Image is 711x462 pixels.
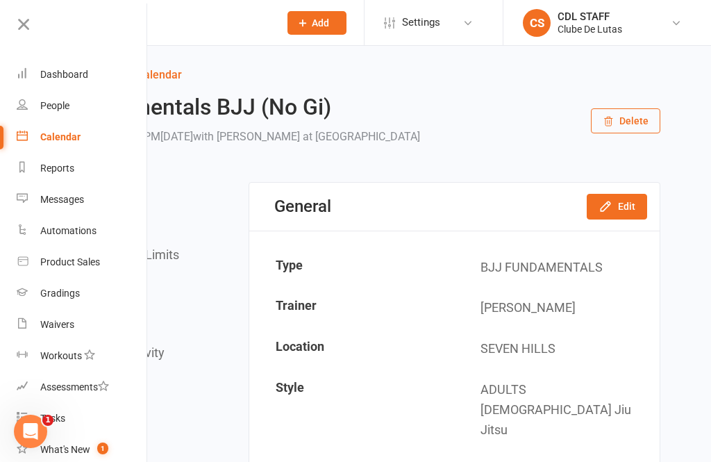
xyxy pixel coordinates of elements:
[69,127,420,147] div: 12:00PM - 1:00PM[DATE]
[17,184,148,215] a: Messages
[455,288,659,328] td: [PERSON_NAME]
[17,215,148,247] a: Automations
[40,413,65,424] div: Tasks
[587,194,647,219] button: Edit
[312,17,329,28] span: Add
[455,329,659,369] td: SEVEN HILLS
[40,163,74,174] div: Reports
[40,256,100,267] div: Product Sales
[193,130,300,143] span: with [PERSON_NAME]
[251,248,454,288] td: Type
[40,288,80,299] div: Gradings
[17,153,148,184] a: Reports
[251,329,454,369] td: Location
[251,370,454,449] td: Style
[523,9,551,37] div: CS
[274,197,331,216] div: General
[17,340,148,372] a: Workouts
[40,444,90,455] div: What's New
[17,403,148,434] a: Tasks
[455,370,659,449] td: ADULTS [DEMOGRAPHIC_DATA] Jiu Jitsu
[40,381,109,393] div: Assessments
[17,247,148,278] a: Product Sales
[40,131,81,142] div: Calendar
[40,319,74,330] div: Waivers
[40,350,82,361] div: Workouts
[558,10,622,23] div: CDL STAFF
[69,95,420,119] h2: Fundamentals BJJ (No Gi)
[40,194,84,205] div: Messages
[17,90,148,122] a: People
[17,372,148,403] a: Assessments
[40,100,69,111] div: People
[40,69,88,80] div: Dashboard
[558,23,622,35] div: Clube De Lutas
[303,130,420,143] span: at [GEOGRAPHIC_DATA]
[17,309,148,340] a: Waivers
[287,11,346,35] button: Add
[82,13,269,33] input: Search...
[591,108,660,133] button: Delete
[402,7,440,38] span: Settings
[40,225,97,236] div: Automations
[455,248,659,288] td: BJJ FUNDAMENTALS
[69,65,660,85] a: Return to calendar
[14,415,47,448] iframe: Intercom live chat
[97,443,108,454] span: 1
[17,278,148,309] a: Gradings
[42,415,53,426] span: 1
[17,59,148,90] a: Dashboard
[251,288,454,328] td: Trainer
[17,122,148,153] a: Calendar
